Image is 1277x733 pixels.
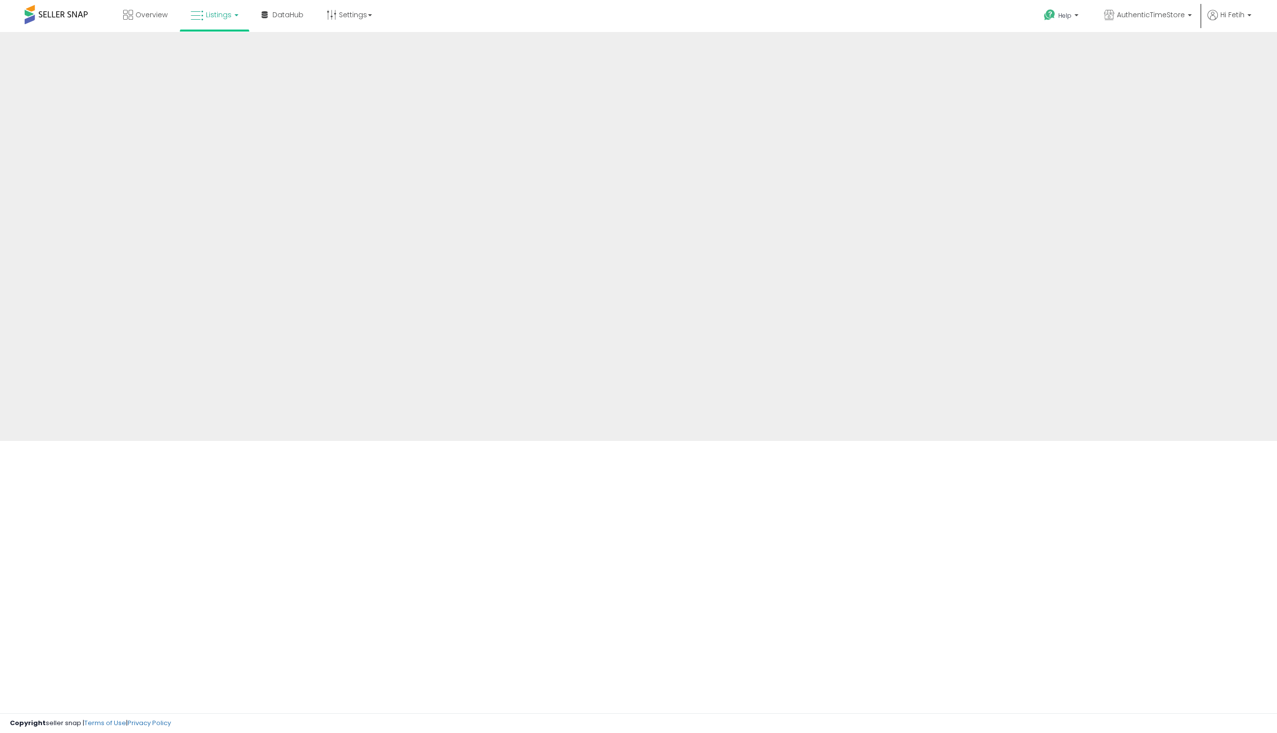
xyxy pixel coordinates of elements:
[1220,10,1244,20] span: Hi Fetih
[1043,9,1056,21] i: Get Help
[1208,10,1251,32] a: Hi Fetih
[135,10,168,20] span: Overview
[1036,1,1088,32] a: Help
[206,10,232,20] span: Listings
[1058,11,1072,20] span: Help
[1117,10,1185,20] span: AuthenticTimeStore
[272,10,303,20] span: DataHub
